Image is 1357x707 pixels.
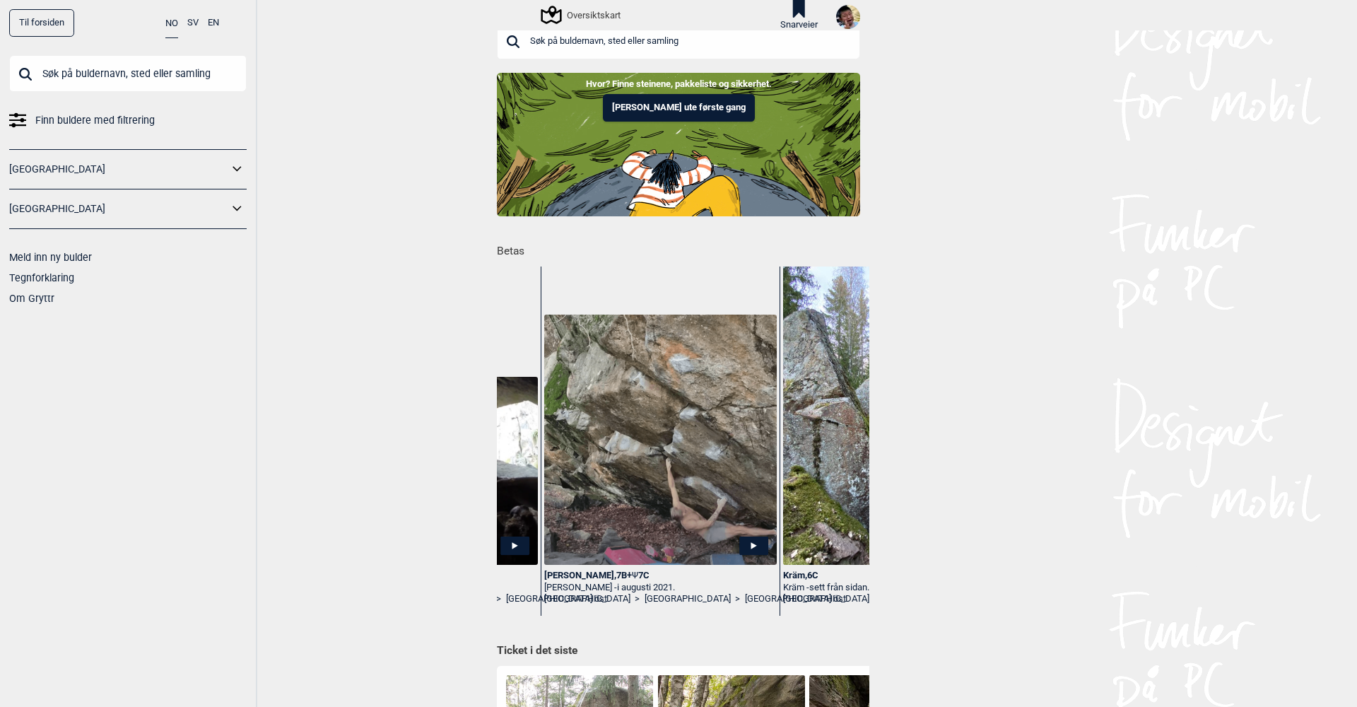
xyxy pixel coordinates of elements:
[9,199,228,219] a: [GEOGRAPHIC_DATA]
[735,593,740,605] span: >
[497,23,860,59] input: Søk på buldernavn, sted eller samling
[497,235,869,259] h1: Betas
[543,6,621,23] div: Oversiktskart
[497,73,860,216] img: Indoor to outdoor
[836,5,860,29] img: IMG 1058
[783,593,869,605] a: [GEOGRAPHIC_DATA]
[35,110,155,131] span: Finn buldere med filtrering
[783,570,1016,582] div: Kräm , 6C
[9,9,74,37] a: Til forsiden
[208,9,219,37] button: EN
[9,293,54,304] a: Om Gryttr
[632,570,638,580] span: Ψ
[544,593,630,605] a: [GEOGRAPHIC_DATA]
[645,593,731,605] a: [GEOGRAPHIC_DATA]
[783,582,1016,594] div: Kräm -
[9,159,228,180] a: [GEOGRAPHIC_DATA]
[9,55,247,92] input: Søk på buldernavn, sted eller samling
[783,255,1016,565] img: 2597
[496,593,501,605] span: >
[544,582,777,594] div: [PERSON_NAME] -
[809,582,869,592] p: sett från sidan.
[11,77,1346,91] p: Hvor? Finne steinene, pakkeliste og sikkerhet.
[603,94,755,122] button: [PERSON_NAME] ute første gang
[506,593,607,605] a: [GEOGRAPHIC_DATA] öst
[617,582,675,592] span: i augusti 2021.
[635,593,640,605] span: >
[745,593,846,605] a: [GEOGRAPHIC_DATA] öst
[544,315,777,565] img: Rasmus pa Wong Sai
[9,272,74,284] a: Tegnforklaring
[544,570,777,582] div: [PERSON_NAME] , 7B+ 7C
[497,643,860,659] h1: Ticket i det siste
[9,252,92,263] a: Meld inn ny bulder
[187,9,199,37] button: SV
[165,9,178,38] button: NO
[9,110,247,131] a: Finn buldere med filtrering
